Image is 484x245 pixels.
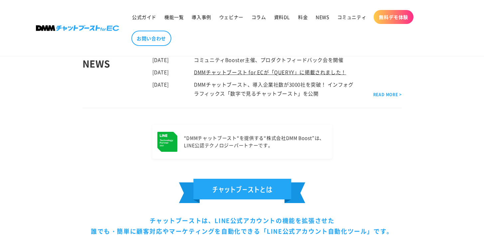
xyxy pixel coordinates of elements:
a: NEWS [312,10,333,24]
a: コミュニティ [333,10,371,24]
span: コミュニティ [337,14,367,20]
div: チャットブーストは、LINE公式アカウントの機能を拡張させた 誰でも・簡単に顧客対応やマーケティングを自動化できる「LINE公式アカウント自動化ツール」です。 [36,215,448,237]
span: コラム [251,14,266,20]
a: 公式ガイド [128,10,160,24]
span: NEWS [316,14,329,20]
a: コミュニティBooster主催、プロダクトフィードバック会を開催 [194,56,343,63]
p: “DMMチャットブースト“を提供する “株式会社DMM Boost”は、 LINE公認テクノロジーパートナーです。 [184,134,325,149]
span: ウェビナー [219,14,243,20]
div: NEWS [82,55,152,98]
span: 無料デモ体験 [379,14,408,20]
span: 導入事例 [192,14,211,20]
span: 公式ガイド [132,14,156,20]
time: [DATE] [152,81,169,88]
a: 資料DL [270,10,294,24]
span: 料金 [298,14,308,20]
span: 機能一覧 [164,14,184,20]
a: ウェビナー [215,10,247,24]
time: [DATE] [152,69,169,76]
a: DMMチャットブースト for ECが「QUERYY」に掲載されました！ [194,69,346,76]
a: 料金 [294,10,312,24]
img: 株式会社DMM Boost [36,25,119,31]
time: [DATE] [152,56,169,63]
a: READ MORE > [373,91,402,98]
span: お問い合わせ [137,35,166,41]
a: お問い合わせ [131,31,171,46]
a: 機能一覧 [160,10,188,24]
a: 無料デモ体験 [374,10,413,24]
a: DMMチャットブースト、導入企業社数が3000社を突破！ インフォグラフィックス「数字で見るチャットブースト」を公開 [194,81,353,97]
a: コラム [247,10,270,24]
img: チェットブーストとは [179,179,305,203]
a: 導入事例 [188,10,215,24]
span: 資料DL [274,14,290,20]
